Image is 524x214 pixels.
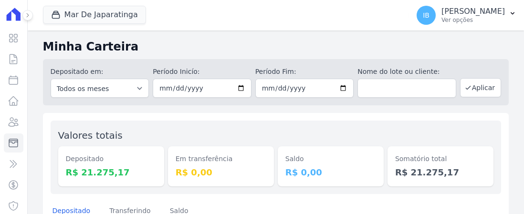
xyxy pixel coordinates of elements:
button: Mar De Japaratinga [43,6,146,24]
dt: Depositado [66,154,157,164]
label: Depositado em: [51,68,104,75]
label: Valores totais [58,130,123,141]
dt: Saldo [285,154,376,164]
label: Período Fim: [255,67,354,77]
button: IB [PERSON_NAME] Ver opções [409,2,524,29]
dt: Em transferência [176,154,266,164]
p: [PERSON_NAME] [441,7,505,16]
button: Aplicar [460,78,501,97]
dd: R$ 21.275,17 [66,166,157,179]
dd: R$ 0,00 [285,166,376,179]
p: Ver opções [441,16,505,24]
h2: Minha Carteira [43,38,509,55]
span: IB [423,12,430,19]
dd: R$ 21.275,17 [395,166,486,179]
label: Nome do lote ou cliente: [357,67,456,77]
dd: R$ 0,00 [176,166,266,179]
dt: Somatório total [395,154,486,164]
label: Período Inicío: [153,67,252,77]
